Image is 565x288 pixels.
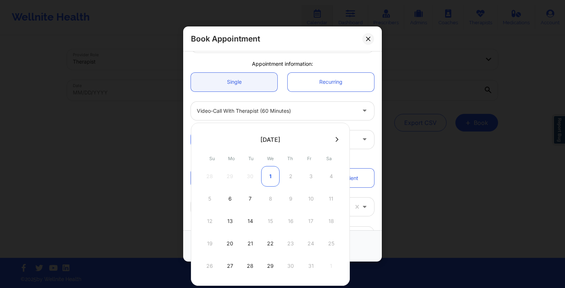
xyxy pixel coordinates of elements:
[221,211,239,231] div: Mon Oct 13 2025
[260,136,280,143] div: [DATE]
[221,188,239,209] div: Mon Oct 06 2025
[191,34,260,44] h2: Book Appointment
[197,102,356,120] div: Video-Call with Therapist (60 minutes)
[241,211,259,231] div: Tue Oct 14 2025
[241,188,259,209] div: Tue Oct 07 2025
[287,156,293,161] abbr: Thursday
[261,256,280,276] div: Wed Oct 29 2025
[241,256,259,276] div: Tue Oct 28 2025
[261,166,280,187] div: Wed Oct 01 2025
[228,156,235,161] abbr: Monday
[209,156,215,161] abbr: Sunday
[197,34,348,53] div: [PERSON_NAME]
[326,156,332,161] abbr: Saturday
[248,156,253,161] abbr: Tuesday
[241,233,259,254] div: Tue Oct 21 2025
[186,60,379,68] div: Appointment information:
[221,256,239,276] div: Mon Oct 27 2025
[288,73,374,91] a: Recurring
[221,233,239,254] div: Mon Oct 20 2025
[191,73,277,91] a: Single
[261,233,280,254] div: Wed Oct 22 2025
[267,156,274,161] abbr: Wednesday
[307,156,312,161] abbr: Friday
[186,156,379,164] div: Patient information:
